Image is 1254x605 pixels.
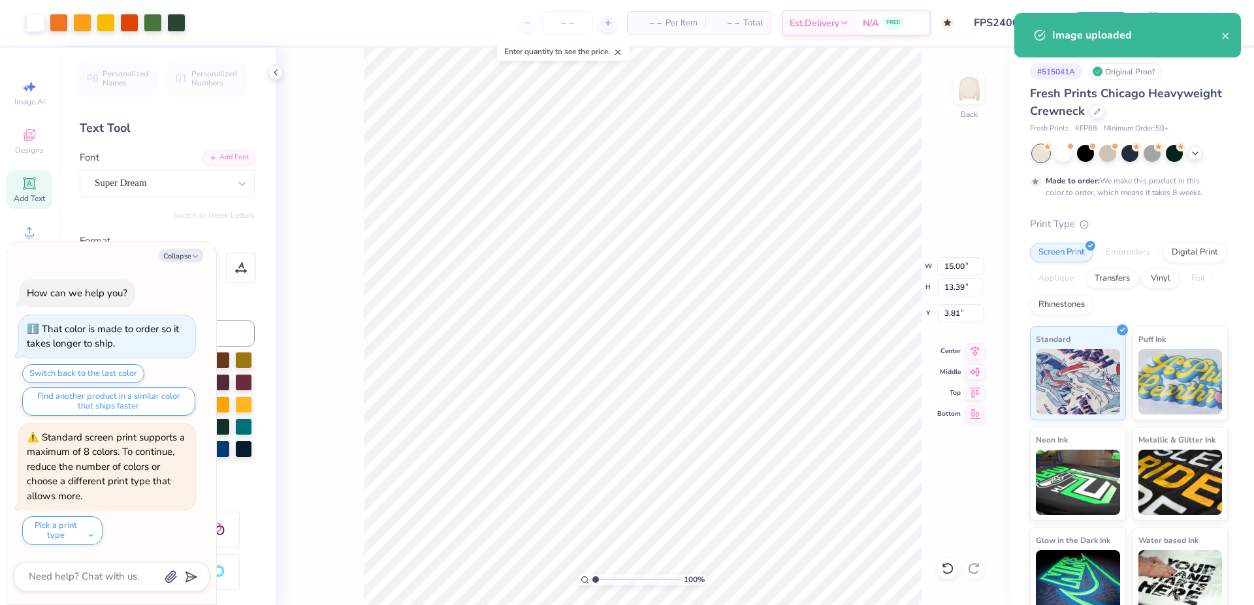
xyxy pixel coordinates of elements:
[1221,27,1230,43] button: close
[743,16,763,30] span: Total
[635,16,662,30] span: – –
[713,16,739,30] span: – –
[27,322,179,350] div: That color is made to order so it takes longer to ship.
[159,249,203,262] button: Collapse
[1046,176,1100,186] strong: Made to order:
[937,367,961,377] span: Middle
[1138,433,1215,446] span: Metallic & Glitter Ink
[1138,349,1223,414] img: Puff Ink
[1089,63,1162,80] div: Original Proof
[1030,63,1082,80] div: # 515041A
[80,119,255,137] div: Text Tool
[22,387,195,416] button: Find another product in a similar color that ships faster
[15,145,44,155] span: Designs
[666,16,698,30] span: Per Item
[173,210,255,221] button: Switch to Greek Letters
[22,364,144,383] button: Switch back to the last color
[1036,533,1110,547] span: Glow in the Dark Ink
[1104,123,1169,134] span: Minimum Order: 50 +
[1097,243,1159,262] div: Embroidery
[1046,175,1206,198] div: We make this product in this color to order, which means it takes 8 weeks.
[1138,533,1198,547] span: Water based Ink
[863,16,878,30] span: N/A
[1138,450,1223,515] img: Metallic & Glitter Ink
[790,16,839,30] span: Est. Delivery
[1030,269,1082,288] div: Applique
[937,388,961,397] span: Top
[1036,349,1120,414] img: Standard
[22,516,103,545] button: Pick a print type
[1138,332,1166,346] span: Puff Ink
[203,150,255,165] div: Add Font
[886,18,900,27] span: FREE
[80,234,256,249] div: Format
[103,69,149,87] span: Personalized Names
[1030,243,1093,262] div: Screen Print
[14,97,45,107] span: Image AI
[1086,269,1138,288] div: Transfers
[964,10,1060,36] input: Untitled Design
[1030,85,1222,119] span: Fresh Prints Chicago Heavyweight Crewneck
[1163,243,1227,262] div: Digital Print
[1183,269,1214,288] div: Foil
[27,431,185,503] div: Standard screen print supports a maximum of 8 colors. To continue, reduce the number of colors or...
[191,69,238,87] span: Personalized Numbers
[1030,295,1093,315] div: Rhinestones
[1036,433,1068,446] span: Neon Ink
[684,574,705,585] span: 100 %
[937,409,961,418] span: Bottom
[542,11,593,35] input: – –
[961,108,978,120] div: Back
[1036,332,1070,346] span: Standard
[937,347,961,356] span: Center
[1030,123,1069,134] span: Fresh Prints
[1030,217,1228,232] div: Print Type
[80,150,99,165] label: Font
[1142,269,1179,288] div: Vinyl
[956,76,982,102] img: Back
[1052,27,1221,43] div: Image uploaded
[1036,450,1120,515] img: Neon Ink
[27,287,127,300] div: How can we help you?
[14,193,45,204] span: Add Text
[1075,123,1097,134] span: # FP88
[497,42,630,61] div: Enter quantity to see the price.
